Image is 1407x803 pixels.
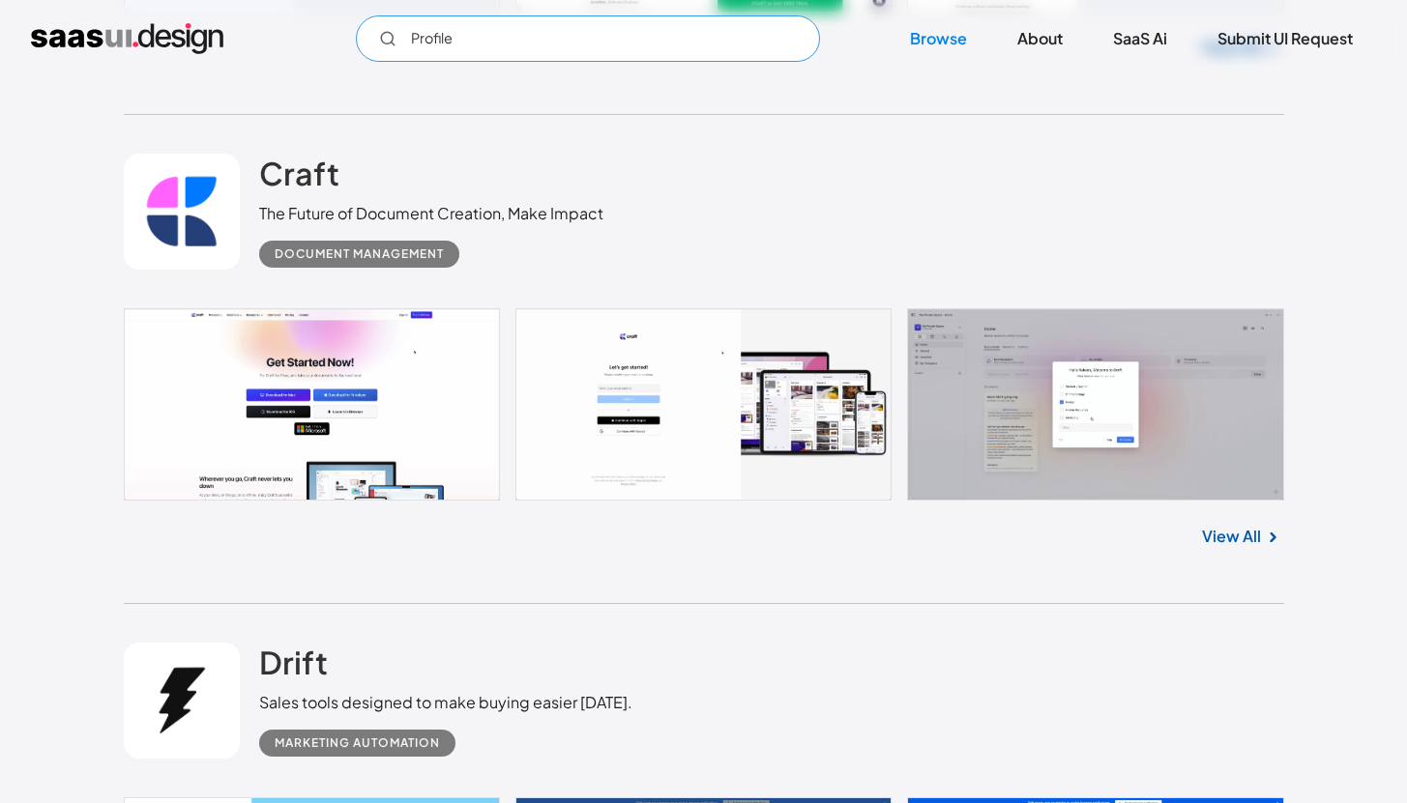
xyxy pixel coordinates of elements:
a: SaaS Ai [1090,17,1190,60]
form: Email Form [356,15,820,62]
h2: Drift [259,643,328,681]
a: home [31,23,223,54]
a: Submit UI Request [1194,17,1376,60]
div: The Future of Document Creation, Make Impact [259,202,603,225]
div: Marketing Automation [275,731,440,755]
a: Browse [887,17,990,60]
a: Drift [259,643,328,691]
input: Search UI designs you're looking for... [356,15,820,62]
div: Sales tools designed to make buying easier [DATE]. [259,691,632,714]
a: About [994,17,1086,60]
a: Craft [259,154,339,202]
a: View All [1202,525,1261,548]
div: Document Management [275,243,444,266]
h2: Craft [259,154,339,192]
